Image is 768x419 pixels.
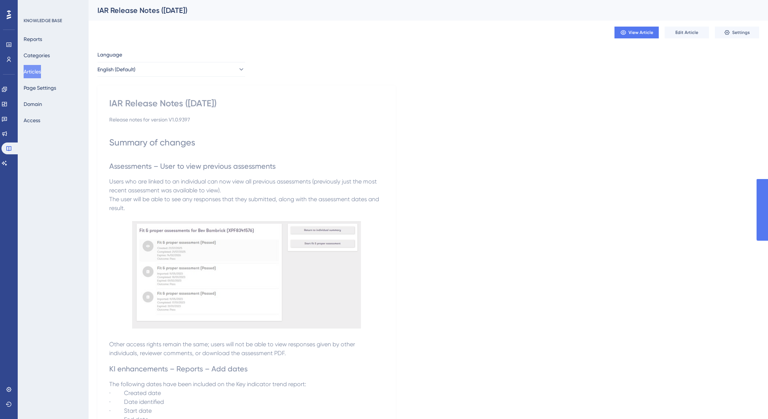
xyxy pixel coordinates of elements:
span: · Start date [109,407,152,414]
span: View Article [628,30,653,35]
span: The following dates have been included on the Key indicator trend report: [109,381,306,388]
span: KI enhancements – Reports – Add dates [109,364,248,373]
span: Language [97,50,122,59]
div: IAR Release Notes ([DATE]) [109,97,384,109]
button: Articles [24,65,41,78]
div: KNOWLEDGE BASE [24,18,62,24]
button: Page Settings [24,81,56,95]
button: English (Default) [97,62,245,77]
span: Edit Article [675,30,698,35]
span: Users who are linked to an individual can now view all previous assessments (previously just the ... [109,178,378,194]
span: · Date identified [109,398,164,405]
span: Assessments – User to view previous assessments [109,162,276,171]
button: Settings [715,27,759,38]
span: Other access rights remain the same; users will not be able to view responses given by other indi... [109,341,357,357]
div: Release notes for version V1.0.9397 [109,115,384,124]
span: English (Default) [97,65,135,74]
button: Edit Article [665,27,709,38]
iframe: UserGuiding AI Assistant Launcher [737,390,759,412]
span: · Created date [109,389,161,396]
button: Categories [24,49,50,62]
button: Access [24,114,40,127]
button: View Article [614,27,659,38]
div: IAR Release Notes ([DATE]) [97,5,741,16]
button: Reports [24,32,42,46]
span: Summary of changes [109,137,195,148]
span: Settings [732,30,750,35]
button: Domain [24,97,42,111]
span: The user will be able to see any responses that they submitted, along with the assessment dates a... [109,196,380,212]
